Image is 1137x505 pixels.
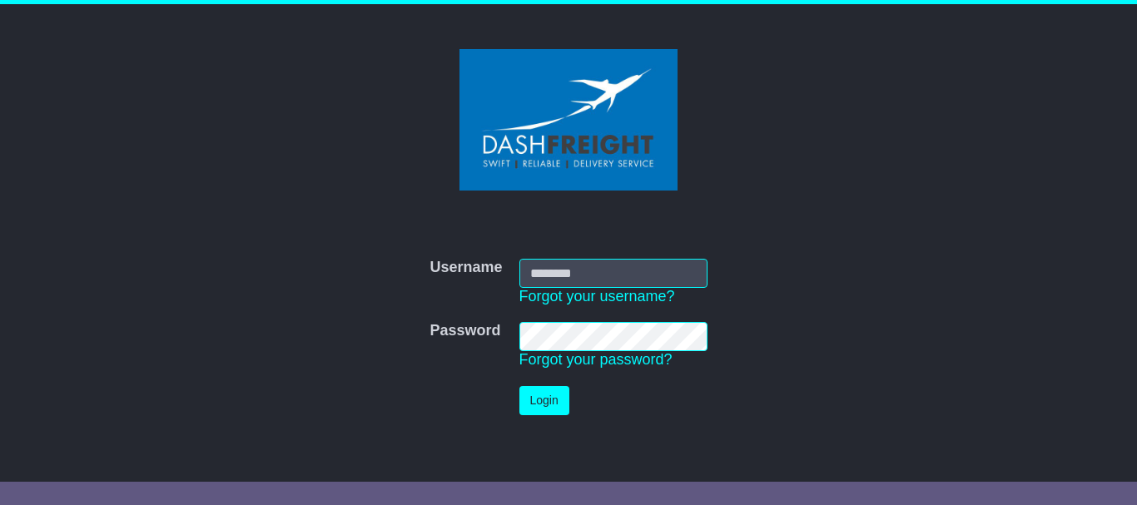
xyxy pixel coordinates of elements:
img: Dash Freight [459,49,678,191]
button: Login [519,386,569,415]
label: Username [429,259,502,277]
a: Forgot your username? [519,288,675,304]
a: Forgot your password? [519,351,673,368]
label: Password [429,322,500,340]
